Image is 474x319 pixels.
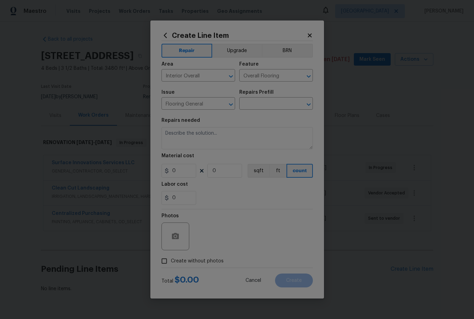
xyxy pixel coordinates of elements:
button: Open [226,100,236,109]
h2: Create Line Item [161,32,307,39]
h5: Feature [239,62,259,67]
span: Create without photos [171,258,224,265]
button: Repair [161,44,213,58]
span: $ 0.00 [175,276,199,284]
h5: Repairs Prefill [239,90,274,95]
h5: Issue [161,90,175,95]
button: BRN [262,44,313,58]
button: count [286,164,313,178]
h5: Labor cost [161,182,188,187]
button: ft [269,164,286,178]
button: sqft [248,164,269,178]
button: Open [226,72,236,81]
h5: Repairs needed [161,118,200,123]
span: Cancel [246,278,261,283]
button: Open [304,100,314,109]
button: Cancel [234,274,272,287]
span: Create [286,278,302,283]
h5: Photos [161,213,179,218]
button: Create [275,274,313,287]
h5: Area [161,62,173,67]
button: Upgrade [212,44,262,58]
div: Total [161,276,199,285]
h5: Material cost [161,153,194,158]
button: Open [304,72,314,81]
